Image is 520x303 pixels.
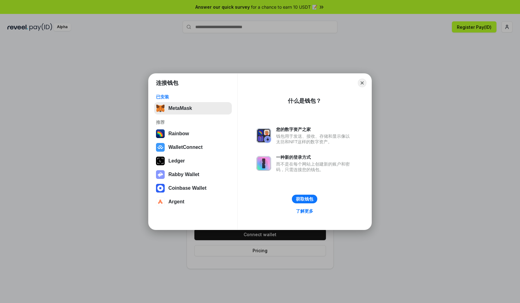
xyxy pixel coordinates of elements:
[156,129,165,138] img: svg+xml,%3Csvg%20width%3D%22120%22%20height%3D%22120%22%20viewBox%3D%220%200%20120%20120%22%20fil...
[358,79,366,87] button: Close
[156,119,230,125] div: 推荐
[156,94,230,100] div: 已安装
[292,195,317,203] button: 获取钱包
[296,208,313,214] div: 了解更多
[292,207,317,215] a: 了解更多
[156,104,165,113] img: svg+xml,%3Csvg%20fill%3D%22none%22%20height%3D%2233%22%20viewBox%3D%220%200%2035%2033%22%20width%...
[156,79,178,87] h1: 连接钱包
[168,106,192,111] div: MetaMask
[276,154,353,160] div: 一种新的登录方式
[276,133,353,145] div: 钱包用于发送、接收、存储和显示像以太坊和NFT这样的数字资产。
[156,143,165,152] img: svg+xml,%3Csvg%20width%3D%2228%22%20height%3D%2228%22%20viewBox%3D%220%200%2028%2028%22%20fill%3D...
[276,127,353,132] div: 您的数字资产之家
[154,168,232,181] button: Rabby Wallet
[154,141,232,154] button: WalletConnect
[154,128,232,140] button: Rainbow
[156,184,165,193] img: svg+xml,%3Csvg%20width%3D%2228%22%20height%3D%2228%22%20viewBox%3D%220%200%2028%2028%22%20fill%3D...
[154,196,232,208] button: Argent
[288,97,321,105] div: 什么是钱包？
[276,161,353,172] div: 而不是在每个网站上创建新的账户和密码，只需连接您的钱包。
[296,196,313,202] div: 获取钱包
[168,131,189,136] div: Rainbow
[168,158,185,164] div: Ledger
[154,102,232,115] button: MetaMask
[256,128,271,143] img: svg+xml,%3Csvg%20xmlns%3D%22http%3A%2F%2Fwww.w3.org%2F2000%2Fsvg%22%20fill%3D%22none%22%20viewBox...
[156,197,165,206] img: svg+xml,%3Csvg%20width%3D%2228%22%20height%3D%2228%22%20viewBox%3D%220%200%2028%2028%22%20fill%3D...
[168,199,184,205] div: Argent
[168,172,199,177] div: Rabby Wallet
[154,155,232,167] button: Ledger
[168,185,206,191] div: Coinbase Wallet
[154,182,232,194] button: Coinbase Wallet
[156,170,165,179] img: svg+xml,%3Csvg%20xmlns%3D%22http%3A%2F%2Fwww.w3.org%2F2000%2Fsvg%22%20fill%3D%22none%22%20viewBox...
[156,157,165,165] img: svg+xml,%3Csvg%20xmlns%3D%22http%3A%2F%2Fwww.w3.org%2F2000%2Fsvg%22%20width%3D%2228%22%20height%3...
[168,145,203,150] div: WalletConnect
[256,156,271,171] img: svg+xml,%3Csvg%20xmlns%3D%22http%3A%2F%2Fwww.w3.org%2F2000%2Fsvg%22%20fill%3D%22none%22%20viewBox...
